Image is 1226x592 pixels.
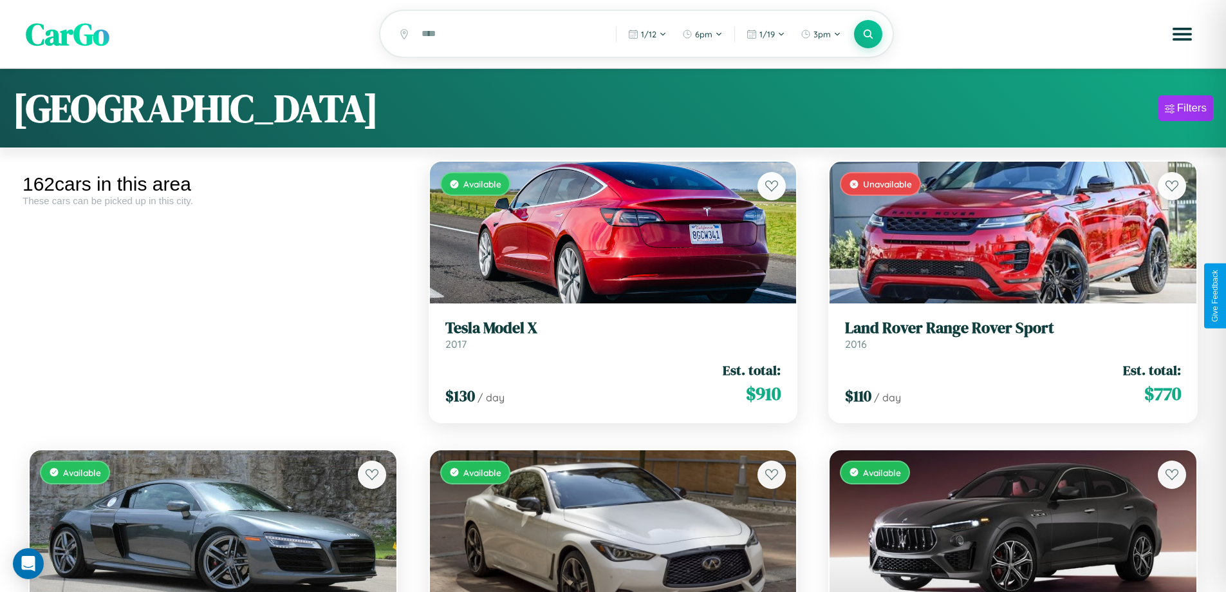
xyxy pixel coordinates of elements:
[695,29,712,39] span: 6pm
[845,385,871,406] span: $ 110
[463,467,501,478] span: Available
[874,391,901,404] span: / day
[463,178,501,189] span: Available
[759,29,775,39] span: 1 / 19
[23,173,404,195] div: 162 cars in this area
[1177,102,1207,115] div: Filters
[445,319,781,338] h3: Tesla Model X
[845,319,1181,350] a: Land Rover Range Rover Sport2016
[641,29,656,39] span: 1 / 12
[1158,95,1213,121] button: Filters
[478,391,505,404] span: / day
[1164,16,1200,52] button: Open menu
[445,319,781,350] a: Tesla Model X2017
[746,381,781,406] span: $ 910
[63,467,101,478] span: Available
[13,548,44,579] div: Open Intercom Messenger
[1123,361,1181,379] span: Est. total:
[13,82,378,135] h1: [GEOGRAPHIC_DATA]
[740,24,792,44] button: 1/19
[445,385,475,406] span: $ 130
[622,24,673,44] button: 1/12
[445,338,467,350] span: 2017
[863,467,901,478] span: Available
[794,24,848,44] button: 3pm
[1144,381,1181,406] span: $ 770
[676,24,729,44] button: 6pm
[813,29,831,39] span: 3pm
[863,178,912,189] span: Unavailable
[26,13,109,55] span: CarGo
[723,361,781,379] span: Est. total:
[845,338,867,350] span: 2016
[1211,270,1220,322] div: Give Feedback
[845,319,1181,338] h3: Land Rover Range Rover Sport
[23,195,404,206] div: These cars can be picked up in this city.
